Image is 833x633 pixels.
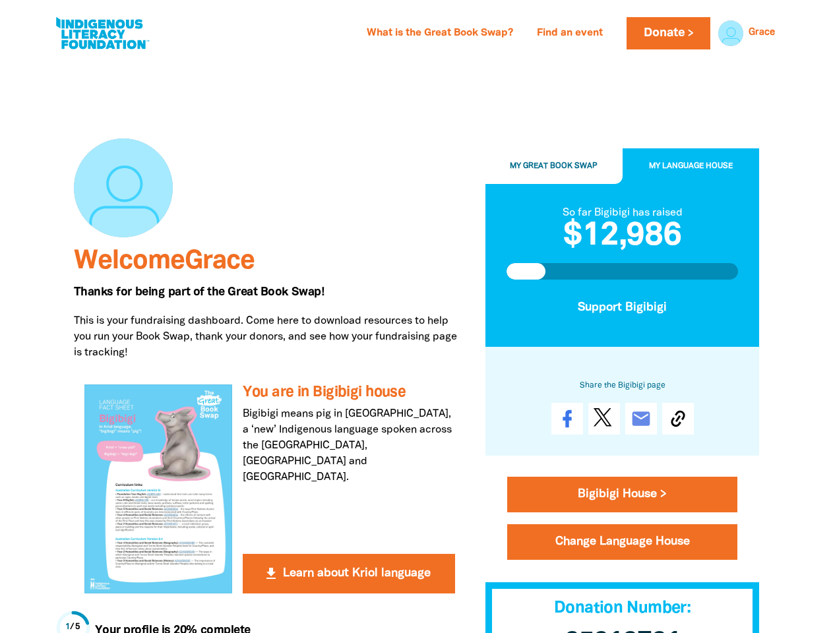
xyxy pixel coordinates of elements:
[625,404,657,435] a: email
[627,17,710,49] a: Donate
[662,404,694,435] button: Copy Link
[263,566,279,582] i: get_app
[359,23,521,44] a: What is the Great Book Swap?
[507,378,739,393] h6: Share the Bigibigi page
[510,163,598,170] span: My Great Book Swap
[74,287,324,297] span: Thanks for being part of the Great Book Swap!
[551,404,583,435] a: Share
[507,290,739,326] button: Support Bigibigi
[74,249,255,274] span: Welcome Grace
[749,28,775,38] a: Grace
[485,149,623,185] button: My Great Book Swap
[623,149,760,185] button: My Language House
[74,313,466,361] p: This is your fundraising dashboard. Come here to download resources to help you run your Book Swa...
[631,409,652,430] i: email
[84,384,233,593] img: You are in Bigibigi house
[507,205,739,221] div: So far Bigibigi has raised
[649,163,733,170] span: My Language House
[588,404,620,435] a: Post
[507,221,739,253] h2: $12,986
[65,623,71,631] span: 1
[243,554,454,593] button: get_app Learn about Kriol language
[507,525,738,560] button: Change Language House
[554,601,691,617] span: Donation Number:
[243,384,454,401] h3: You are in Bigibigi house
[529,23,611,44] a: Find an event
[507,477,738,513] a: Bigibigi House >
